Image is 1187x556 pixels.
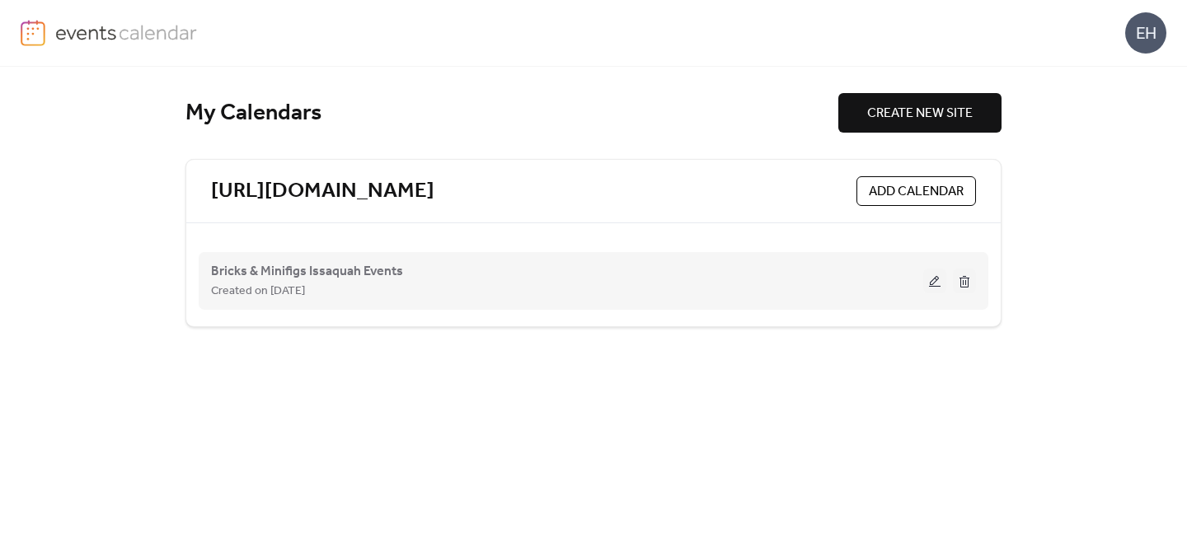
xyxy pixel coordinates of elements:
a: [URL][DOMAIN_NAME] [211,178,434,205]
span: Bricks & Minifigs Issaquah Events [211,262,403,282]
button: CREATE NEW SITE [838,93,1002,133]
a: Bricks & Minifigs Issaquah Events [211,267,403,276]
div: EH [1125,12,1166,54]
span: CREATE NEW SITE [867,104,973,124]
span: Created on [DATE] [211,282,305,301]
div: My Calendars [185,99,838,128]
span: ADD CALENDAR [869,182,964,202]
img: logo [21,20,45,46]
img: logo-type [55,20,198,44]
button: ADD CALENDAR [856,176,976,206]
